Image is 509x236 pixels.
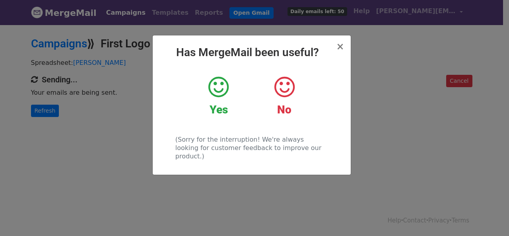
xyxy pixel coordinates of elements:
button: Close [336,42,344,51]
strong: Yes [210,103,228,116]
a: No [257,75,311,117]
a: Yes [192,75,245,117]
h2: Has MergeMail been useful? [159,46,344,59]
span: × [336,41,344,52]
strong: No [277,103,291,116]
p: (Sorry for the interruption! We're always looking for customer feedback to improve our product.) [175,135,328,160]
